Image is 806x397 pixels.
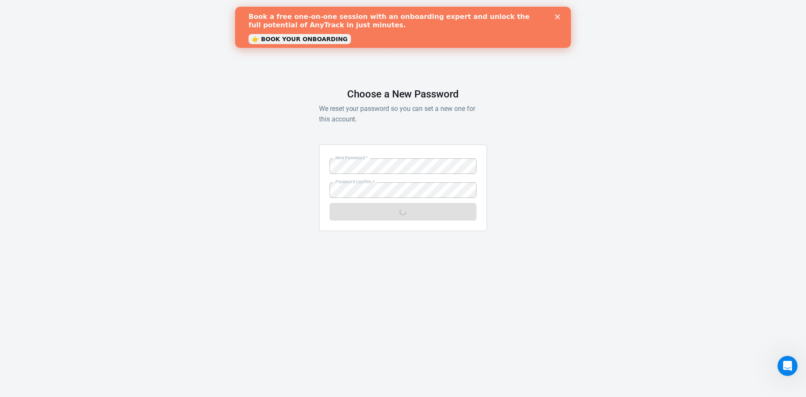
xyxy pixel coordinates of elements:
div: Close [320,8,328,13]
iframe: Intercom live chat [777,356,798,376]
h1: Choose a New Password [347,88,459,100]
iframe: Intercom live chat banner [235,7,571,48]
label: New Password [335,155,368,161]
p: We reset your password so you can set a new one for this account. [319,103,487,124]
label: Password Confirm [335,179,374,185]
